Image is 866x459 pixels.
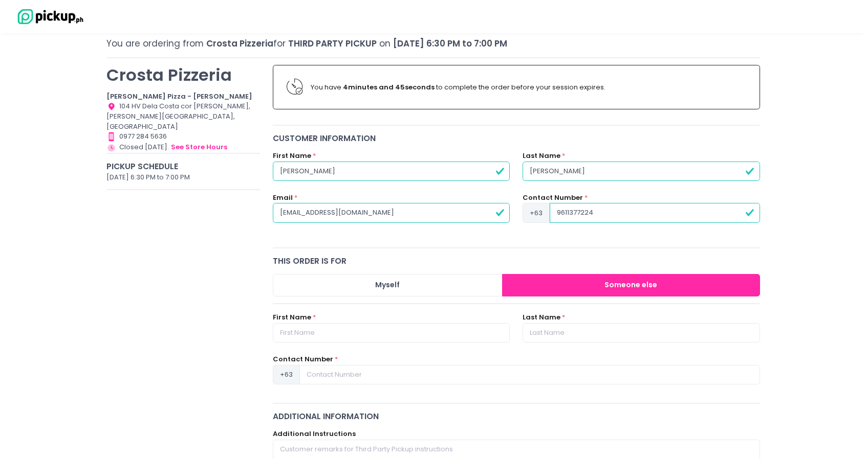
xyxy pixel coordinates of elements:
label: Last Name [523,151,560,161]
span: Third Party Pickup [288,37,377,50]
p: Crosta Pizzeria [106,65,261,85]
label: Contact Number [273,354,333,364]
span: +63 [273,365,300,384]
div: Large button group [273,274,760,297]
button: Myself [273,274,503,297]
span: Crosta Pizzeria [206,37,273,50]
button: see store hours [170,142,228,153]
input: First Name [273,323,510,342]
div: [DATE] 6:30 PM to 7:00 PM [106,172,261,182]
input: Email [273,203,510,222]
div: 0977 284 5636 [106,131,261,142]
label: Email [273,193,293,203]
div: Pickup Schedule [106,160,261,172]
label: First Name [273,312,311,323]
div: You have to complete the order before your session expires. [311,82,746,93]
input: Last Name [523,162,760,181]
div: 104 HV Dela Costa cor [PERSON_NAME], [PERSON_NAME][GEOGRAPHIC_DATA], [GEOGRAPHIC_DATA] [106,101,261,131]
button: Someone else [502,274,760,297]
input: First Name [273,162,510,181]
b: 4 minutes and 45 seconds [343,82,435,92]
b: [PERSON_NAME] Pizza - [PERSON_NAME] [106,91,252,101]
label: First Name [273,151,311,161]
label: Contact Number [523,193,583,203]
label: Additional Instructions [273,429,356,439]
img: logo [13,8,84,26]
div: this order is for [273,255,760,267]
input: Last Name [523,323,760,342]
label: Last Name [523,312,560,323]
div: Additional Information [273,410,760,422]
div: You are ordering from for on [106,37,760,50]
span: [DATE] 6:30 PM to 7:00 PM [393,37,507,50]
div: Customer Information [273,132,760,144]
div: Closed [DATE]. [106,142,261,153]
span: +63 [523,203,550,222]
input: Contact Number [550,203,760,222]
input: Contact Number [299,365,760,384]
